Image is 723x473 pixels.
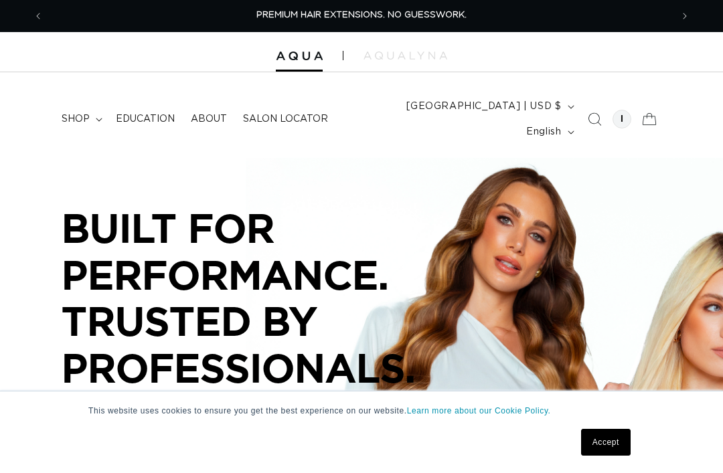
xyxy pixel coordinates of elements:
[364,52,447,60] img: aqualyna.com
[243,113,328,125] span: Salon Locator
[62,205,463,391] p: BUILT FOR PERFORMANCE. TRUSTED BY PROFESSIONALS.
[108,105,183,133] a: Education
[183,105,235,133] a: About
[116,113,175,125] span: Education
[526,125,561,139] span: English
[518,119,579,145] button: English
[54,105,108,133] summary: shop
[191,113,227,125] span: About
[88,405,635,417] p: This website uses cookies to ensure you get the best experience on our website.
[670,3,700,29] button: Next announcement
[407,406,551,415] a: Learn more about our Cookie Policy.
[398,94,580,119] button: [GEOGRAPHIC_DATA] | USD $
[62,113,90,125] span: shop
[580,104,609,134] summary: Search
[276,52,323,61] img: Aqua Hair Extensions
[256,11,467,19] span: PREMIUM HAIR EXTENSIONS. NO GUESSWORK.
[406,100,562,114] span: [GEOGRAPHIC_DATA] | USD $
[235,105,336,133] a: Salon Locator
[23,3,53,29] button: Previous announcement
[581,429,631,456] a: Accept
